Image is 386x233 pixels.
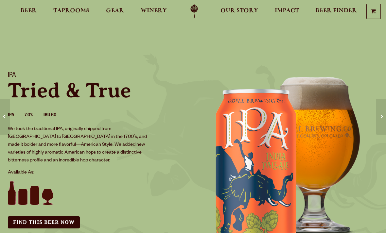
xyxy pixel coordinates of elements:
[8,169,185,177] p: Available As:
[216,4,262,19] a: Our Story
[275,8,299,13] span: Impact
[53,8,89,13] span: Taprooms
[141,8,167,13] span: Winery
[182,4,206,19] a: Odell Home
[8,80,185,101] p: Tried & True
[311,4,361,19] a: Beer Finder
[16,4,41,19] a: Beer
[8,125,150,165] p: We took the traditional IPA, originally shipped from [GEOGRAPHIC_DATA] to [GEOGRAPHIC_DATA] in th...
[44,111,67,120] li: IBU 60
[136,4,171,19] a: Winery
[8,72,185,80] h1: IPA
[25,111,44,120] li: 7.0%
[106,8,124,13] span: Gear
[316,8,357,13] span: Beer Finder
[49,4,94,19] a: Taprooms
[220,8,258,13] span: Our Story
[271,4,303,19] a: Impact
[8,216,80,228] a: Find this Beer Now
[102,4,128,19] a: Gear
[8,111,25,120] li: IPA
[21,8,37,13] span: Beer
